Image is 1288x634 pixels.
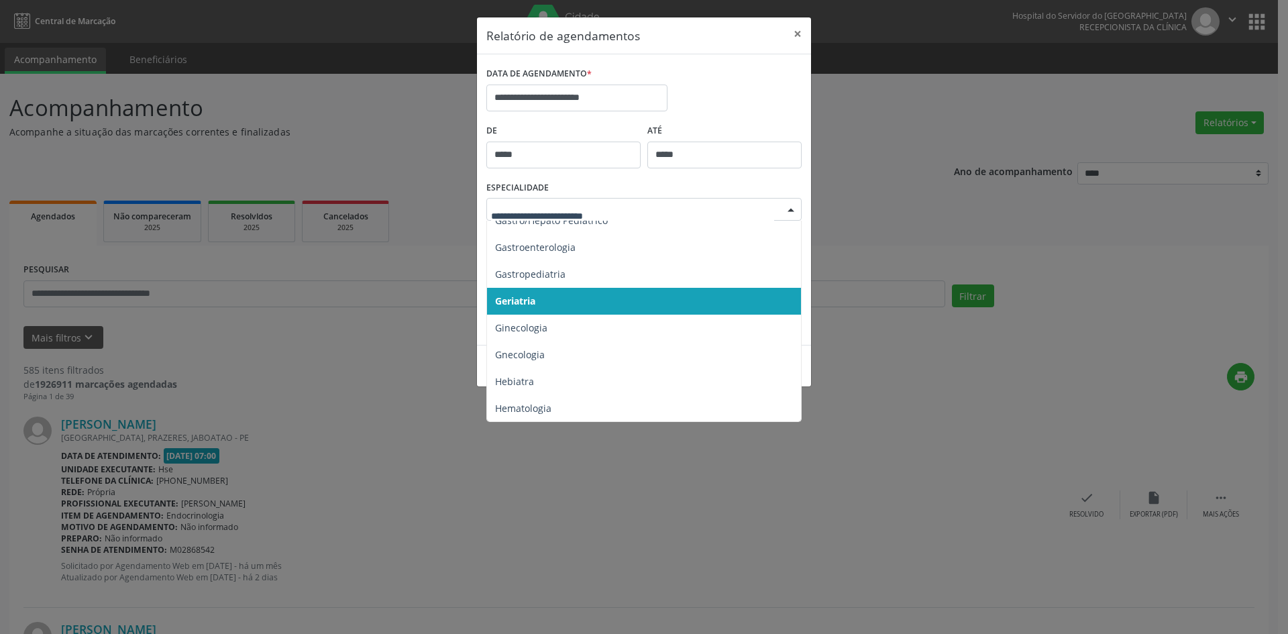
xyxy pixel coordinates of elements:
span: Hebiatra [495,375,534,388]
button: Close [784,17,811,50]
label: De [486,121,641,142]
span: Geriatria [495,295,535,307]
span: Gnecologia [495,348,545,361]
label: ATÉ [647,121,802,142]
span: Gastro/Hepato Pediatrico [495,214,608,227]
label: DATA DE AGENDAMENTO [486,64,592,85]
span: Gastroenterologia [495,241,576,254]
h5: Relatório de agendamentos [486,27,640,44]
span: Ginecologia [495,321,547,334]
span: Hematologia [495,402,551,415]
span: Gastropediatria [495,268,566,280]
label: ESPECIALIDADE [486,178,549,199]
